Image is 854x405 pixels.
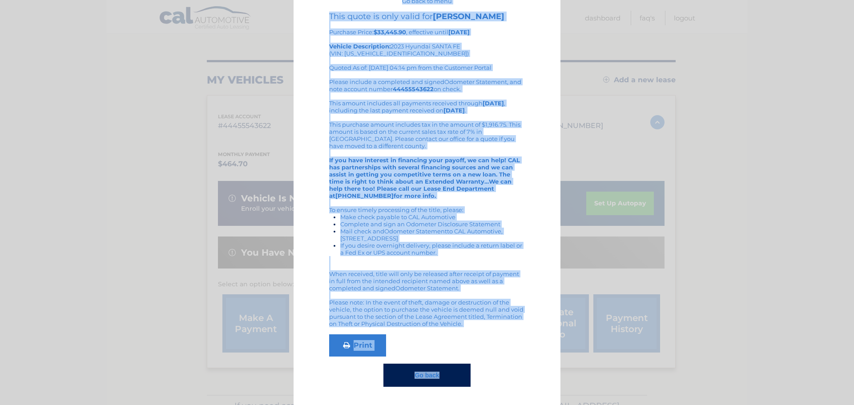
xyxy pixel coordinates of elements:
[384,228,447,235] a: Odometer Statement
[329,12,525,78] div: Purchase Price: , effective until 2023 Hyundai SANTA FE (VIN: [US_VEHICLE_IDENTIFICATION_NUMBER])...
[444,78,507,85] a: Odometer Statement
[374,28,406,36] b: $33,445.90
[340,242,525,256] li: If you desire overnight delivery, please include a return label or a Fed Ex or UPS account number.
[443,107,465,114] b: [DATE]
[383,364,470,387] button: Go back
[335,192,394,199] a: [PHONE_NUMBER]
[329,12,525,21] h4: This quote is only valid for
[340,228,525,242] li: Mail check and to CAL Automotive, [STREET_ADDRESS]
[329,156,520,199] strong: If you have interest in financing your payoff, we can help! CAL has partnerships with several fin...
[340,213,525,221] li: Make check payable to CAL Automotive
[329,334,386,357] a: Print
[395,285,458,292] a: Odometer Statement
[433,12,504,21] b: [PERSON_NAME]
[329,78,525,327] div: Please include a completed and signed , and note account number on check. This amount includes al...
[329,43,391,50] strong: Vehicle Description:
[483,100,504,107] b: [DATE]
[448,28,470,36] b: [DATE]
[340,221,525,228] li: Complete and sign an Odometer Disclosure Statement
[393,85,434,92] b: 44455543622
